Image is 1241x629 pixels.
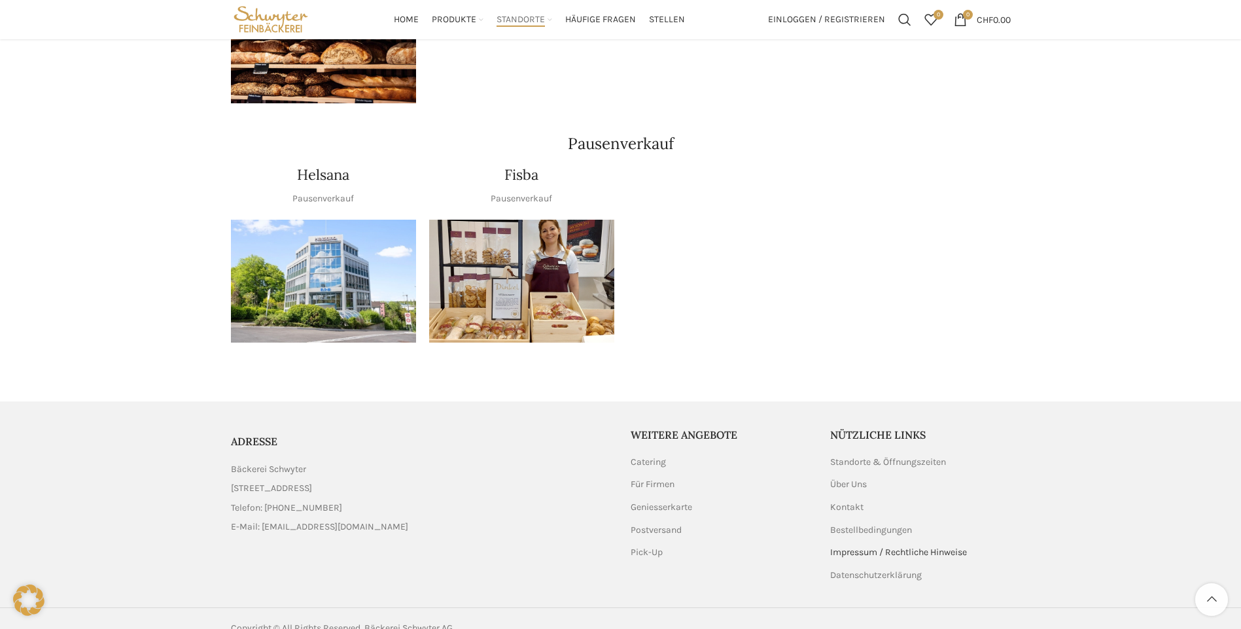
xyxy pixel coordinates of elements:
span: Home [394,14,419,26]
a: Postversand [631,524,683,537]
a: Site logo [231,13,311,24]
a: Für Firmen [631,478,676,491]
div: Meine Wunschliste [918,7,944,33]
p: Pausenverkauf [292,192,354,206]
h2: Pausenverkauf [231,136,1011,152]
a: List item link [231,520,611,534]
span: Produkte [432,14,476,26]
a: Häufige Fragen [565,7,636,33]
span: Stellen [649,14,685,26]
p: Pausenverkauf [491,192,552,206]
h4: Helsana [297,165,349,185]
span: CHF [977,14,993,25]
div: 1 / 1 [231,220,416,343]
a: 0 CHF0.00 [947,7,1017,33]
a: Datenschutzerklärung [830,569,923,582]
img: image.imageWidth__1140 [231,220,416,343]
a: Impressum / Rechtliche Hinweise [830,546,968,559]
a: Über Uns [830,478,868,491]
span: 0 [934,10,943,20]
span: Bäckerei Schwyter [231,462,306,477]
img: 20230228_153619-1-800x800 [429,220,614,343]
a: Geniesserkarte [631,501,693,514]
a: Home [394,7,419,33]
span: Einloggen / Registrieren [768,15,885,24]
a: 0 [918,7,944,33]
span: ADRESSE [231,435,277,448]
a: Produkte [432,7,483,33]
a: Standorte [497,7,552,33]
a: Scroll to top button [1195,583,1228,616]
div: 1 / 1 [429,220,614,343]
a: Pick-Up [631,546,664,559]
a: Kontakt [830,501,865,514]
span: [STREET_ADDRESS] [231,481,312,496]
div: Main navigation [317,7,761,33]
span: Häufige Fragen [565,14,636,26]
a: Stellen [649,7,685,33]
h5: Weitere Angebote [631,428,811,442]
a: List item link [231,501,611,515]
a: Suchen [892,7,918,33]
h5: Nützliche Links [830,428,1011,442]
span: 0 [963,10,973,20]
a: Bestellbedingungen [830,524,913,537]
span: Standorte [497,14,545,26]
a: Standorte & Öffnungszeiten [830,456,947,469]
a: Catering [631,456,667,469]
a: Einloggen / Registrieren [761,7,892,33]
bdi: 0.00 [977,14,1011,25]
h4: Fisba [504,165,538,185]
